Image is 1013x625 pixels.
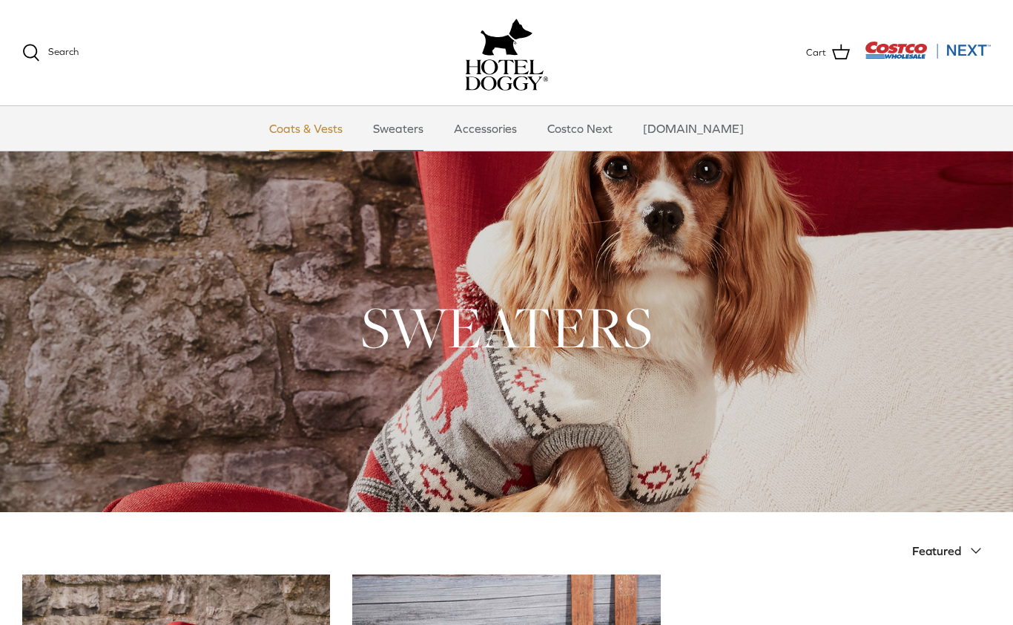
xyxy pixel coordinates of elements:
button: Featured [912,534,991,567]
span: Cart [806,45,826,60]
span: Featured [912,544,961,557]
h1: SWEATERS [22,291,991,364]
a: hoteldoggy.com hoteldoggycom [465,15,548,91]
a: Costco Next [534,106,626,151]
a: Visit Costco Next [865,50,991,62]
a: [DOMAIN_NAME] [630,106,757,151]
a: Accessories [440,106,530,151]
img: hoteldoggycom [465,59,548,91]
a: Search [22,44,79,62]
a: Coats & Vests [256,106,356,151]
a: Cart [806,43,850,62]
img: hoteldoggy.com [481,15,532,59]
a: Sweaters [360,106,437,151]
span: Search [48,46,79,57]
img: Costco Next [865,41,991,59]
